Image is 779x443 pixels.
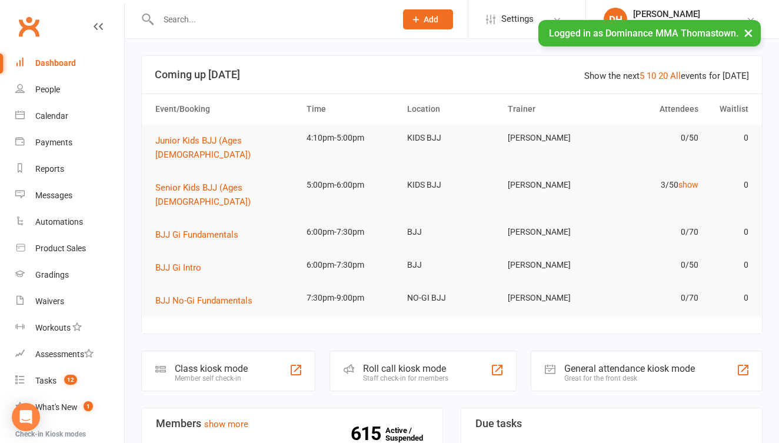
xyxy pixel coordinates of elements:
button: BJJ Gi Fundamentals [155,228,247,242]
div: Open Intercom Messenger [12,403,40,431]
td: [PERSON_NAME] [502,251,603,279]
div: General attendance kiosk mode [564,363,695,374]
div: What's New [35,402,78,412]
div: [PERSON_NAME] [633,9,746,19]
h3: Members [156,418,428,429]
div: Gradings [35,270,69,279]
td: 0 [704,218,754,246]
div: Automations [35,217,83,227]
a: Tasks 12 [15,368,124,394]
a: show [678,180,698,189]
td: 6:00pm-7:30pm [301,218,402,246]
td: 0/50 [603,251,704,279]
a: Messages [15,182,124,209]
a: Gradings [15,262,124,288]
td: [PERSON_NAME] [502,218,603,246]
span: 1 [84,401,93,411]
a: 10 [647,71,656,81]
a: All [670,71,681,81]
button: Add [403,9,453,29]
td: 0 [704,124,754,152]
a: show more [204,419,248,429]
h3: Coming up [DATE] [155,69,749,81]
a: Workouts [15,315,124,341]
button: BJJ Gi Intro [155,261,209,275]
div: DH [604,8,627,31]
span: Senior Kids BJJ (Ages [DEMOGRAPHIC_DATA]) [155,182,251,207]
a: People [15,76,124,103]
div: Product Sales [35,244,86,253]
span: Logged in as Dominance MMA Thomastown. [549,28,738,39]
th: Event/Booking [150,94,301,124]
td: [PERSON_NAME] [502,284,603,312]
td: 0 [704,284,754,312]
div: People [35,85,60,94]
th: Trainer [502,94,603,124]
span: BJJ No-Gi Fundamentals [155,295,252,306]
button: Junior Kids BJJ (Ages [DEMOGRAPHIC_DATA]) [155,134,296,162]
span: Junior Kids BJJ (Ages [DEMOGRAPHIC_DATA]) [155,135,251,160]
td: 0/70 [603,284,704,312]
span: 12 [64,375,77,385]
div: Assessments [35,349,94,359]
button: BJJ No-Gi Fundamentals [155,294,261,308]
div: Dashboard [35,58,76,68]
td: 3/50 [603,171,704,199]
a: Product Sales [15,235,124,262]
div: Dominance MMA Thomastown [633,19,746,30]
div: Show the next events for [DATE] [584,69,749,83]
div: Workouts [35,323,71,332]
span: Add [424,15,438,24]
a: Clubworx [14,12,44,41]
td: 0/50 [603,124,704,152]
a: Automations [15,209,124,235]
div: Tasks [35,376,56,385]
th: Location [402,94,502,124]
span: BJJ Gi Fundamentals [155,229,238,240]
div: Staff check-in for members [363,374,448,382]
div: Messages [35,191,72,200]
button: Senior Kids BJJ (Ages [DEMOGRAPHIC_DATA]) [155,181,296,209]
input: Search... [155,11,388,28]
td: [PERSON_NAME] [502,124,603,152]
td: NO-GI BJJ [402,284,502,312]
div: Great for the front desk [564,374,695,382]
td: [PERSON_NAME] [502,171,603,199]
a: 5 [640,71,644,81]
a: Dashboard [15,50,124,76]
td: KIDS BJJ [402,171,502,199]
td: BJJ [402,218,502,246]
div: Payments [35,138,72,147]
div: Calendar [35,111,68,121]
td: KIDS BJJ [402,124,502,152]
div: Class kiosk mode [175,363,248,374]
button: × [738,20,759,45]
div: Member self check-in [175,374,248,382]
td: 0/70 [603,218,704,246]
td: BJJ [402,251,502,279]
a: Payments [15,129,124,156]
th: Attendees [603,94,704,124]
a: Calendar [15,103,124,129]
a: 20 [658,71,668,81]
a: Assessments [15,341,124,368]
strong: 615 [351,425,385,442]
span: Settings [501,6,534,32]
td: 4:10pm-5:00pm [301,124,402,152]
a: Waivers [15,288,124,315]
th: Waitlist [704,94,754,124]
div: Waivers [35,297,64,306]
div: Roll call kiosk mode [363,363,448,374]
div: Reports [35,164,64,174]
a: What's New1 [15,394,124,421]
h3: Due tasks [475,418,748,429]
td: 6:00pm-7:30pm [301,251,402,279]
td: 0 [704,171,754,199]
td: 0 [704,251,754,279]
th: Time [301,94,402,124]
td: 5:00pm-6:00pm [301,171,402,199]
span: BJJ Gi Intro [155,262,201,273]
a: Reports [15,156,124,182]
td: 7:30pm-9:00pm [301,284,402,312]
